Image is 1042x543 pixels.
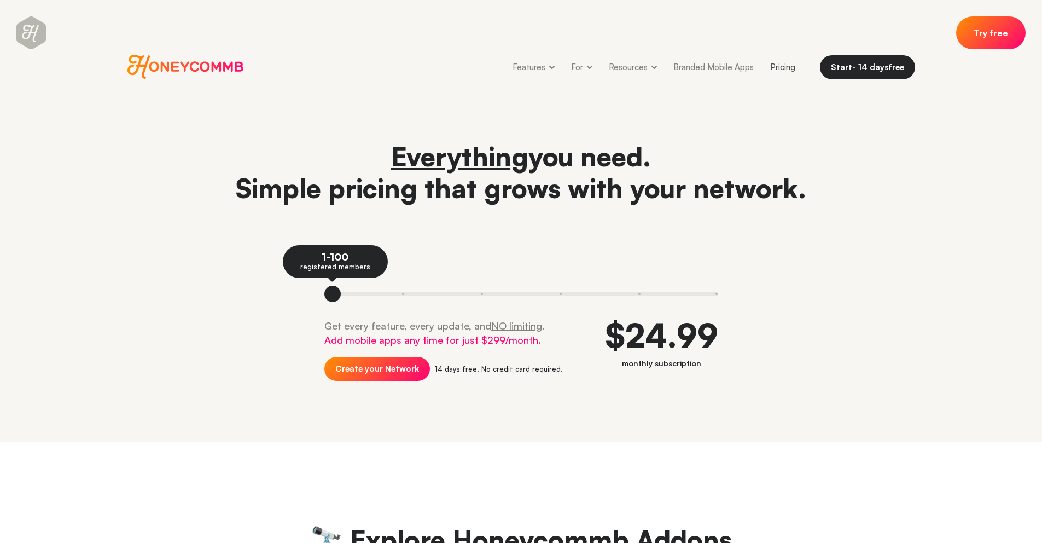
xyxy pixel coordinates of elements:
[831,62,852,72] span: Start
[665,55,762,79] a: Branded Mobile Apps
[606,319,718,351] div: $24.99
[335,364,419,374] span: Create your Network
[16,16,46,49] span: Scroll to top
[127,141,915,204] h1: Simple pricing that grows with your network.
[974,27,1008,38] span: Try free
[820,55,915,79] a: Start- 14 daysfree
[324,357,430,381] a: Create your Network
[324,334,541,346] span: Add mobile apps any time for just $299/month.
[601,55,665,79] a: Resources
[606,319,718,376] div: monthly subscription
[504,55,804,79] div: Honeycommb navigation
[127,55,244,79] a: Go to Honeycommb homepage
[127,55,244,79] span: Honeycommb
[504,55,563,79] a: Features
[956,16,1026,49] a: Try free
[435,366,563,373] div: 14 days free. No credit card required.
[391,140,651,173] span: you need.
[888,62,904,72] span: free
[999,500,1026,527] iframe: Intercom live chat
[852,62,888,72] span: - 14 days
[762,55,804,79] a: Pricing
[391,140,528,173] u: Everything
[491,320,542,332] u: NO limiting
[563,55,601,79] a: For
[324,319,563,347] p: Get every feature, every update, and .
